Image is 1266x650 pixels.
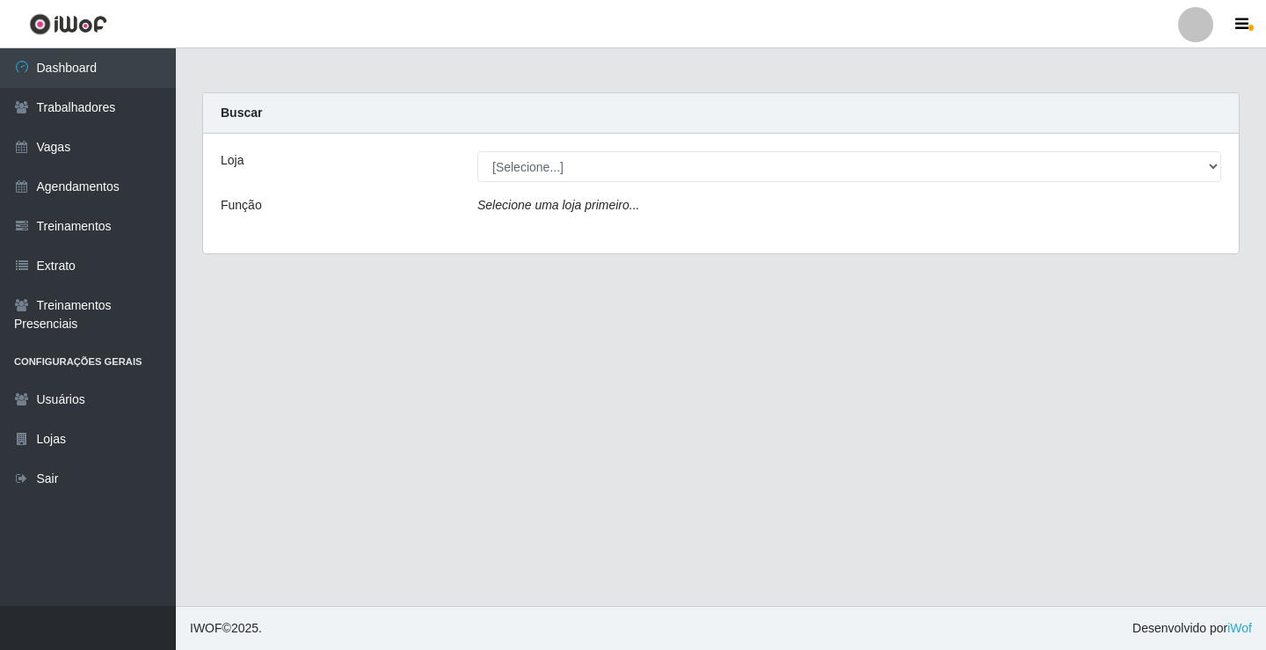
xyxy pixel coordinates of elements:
[190,619,262,638] span: © 2025 .
[1227,621,1252,635] a: iWof
[190,621,222,635] span: IWOF
[1132,619,1252,638] span: Desenvolvido por
[221,106,262,120] strong: Buscar
[477,198,639,212] i: Selecione uma loja primeiro...
[221,151,244,170] label: Loja
[29,13,107,35] img: CoreUI Logo
[221,196,262,215] label: Função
